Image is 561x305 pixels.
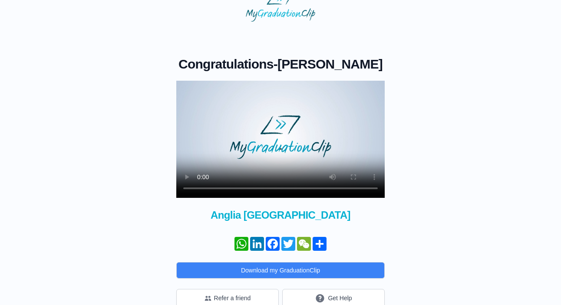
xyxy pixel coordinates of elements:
[234,237,249,251] a: WhatsApp
[265,237,280,251] a: Facebook
[176,56,385,72] h1: -
[176,208,385,222] span: Anglia [GEOGRAPHIC_DATA]
[178,57,274,71] span: Congratulations
[296,237,312,251] a: WeChat
[312,237,327,251] a: Share
[280,237,296,251] a: Twitter
[277,57,383,71] span: [PERSON_NAME]
[176,262,385,279] button: Download my GraduationClip
[249,237,265,251] a: LinkedIn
